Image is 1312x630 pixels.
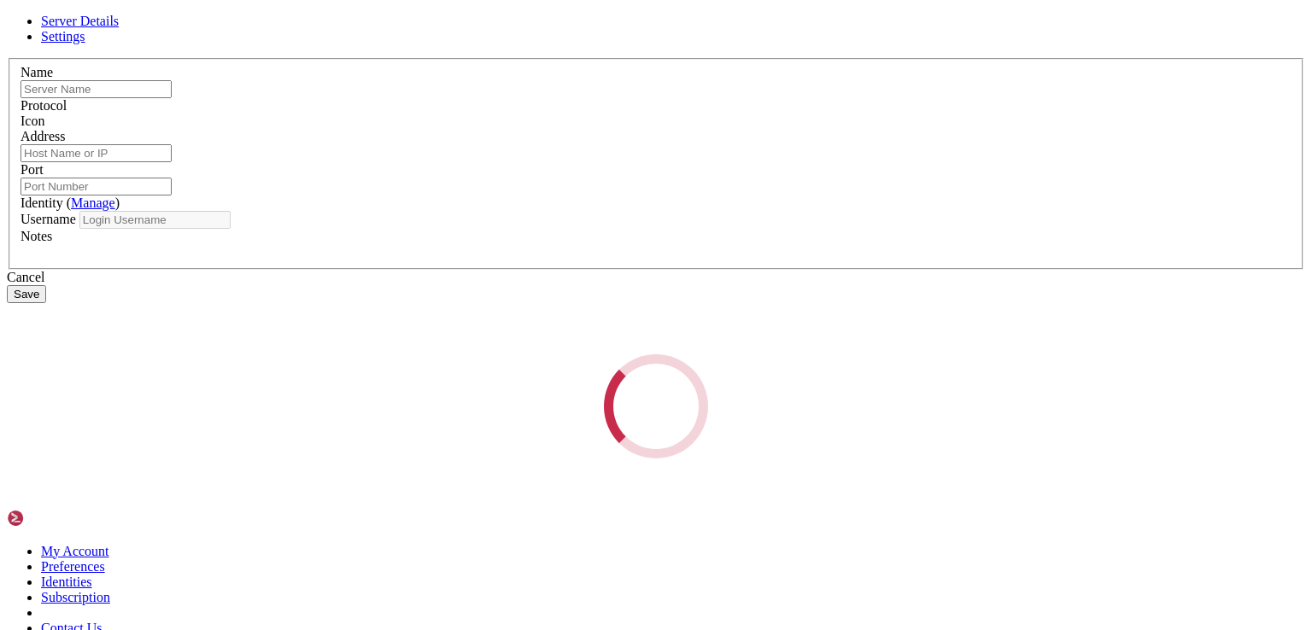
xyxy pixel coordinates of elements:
[41,590,110,604] a: Subscription
[7,270,1305,285] div: Cancel
[20,98,67,113] label: Protocol
[20,162,44,177] label: Port
[20,80,172,98] input: Server Name
[41,29,85,44] a: Settings
[41,575,92,589] a: Identities
[41,559,105,574] a: Preferences
[79,211,231,229] input: Login Username
[7,510,105,527] img: Shellngn
[41,14,119,28] a: Server Details
[20,114,44,128] label: Icon
[20,65,53,79] label: Name
[20,144,172,162] input: Host Name or IP
[20,229,52,243] label: Notes
[67,195,120,210] span: ( )
[20,195,120,210] label: Identity
[583,333,729,480] div: Loading...
[20,129,65,143] label: Address
[20,212,76,226] label: Username
[41,544,109,558] a: My Account
[20,178,172,195] input: Port Number
[7,285,46,303] button: Save
[71,195,115,210] a: Manage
